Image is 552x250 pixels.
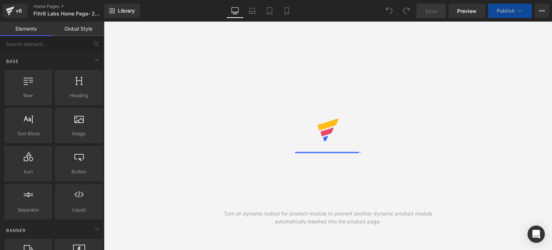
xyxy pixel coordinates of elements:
span: Base [5,58,19,65]
div: v6 [14,6,23,15]
span: Text Block [6,130,50,137]
a: Mobile [278,4,295,18]
a: New Library [104,4,140,18]
span: Publish [497,8,515,14]
a: Preview [448,4,485,18]
a: Desktop [226,4,244,18]
span: Icon [6,168,50,176]
div: Open Intercom Messenger [528,226,545,243]
button: Publish [488,4,532,18]
a: Laptop [244,4,261,18]
button: More [535,4,549,18]
span: Filtr8 Labs Home Page- 202507 Update [33,11,102,17]
span: Button [57,168,101,176]
a: v6 [3,4,28,18]
button: Redo [399,4,414,18]
span: Banner [5,227,27,234]
span: Save [425,7,437,15]
span: Row [6,92,50,99]
a: Home Pages [33,4,116,9]
span: Preview [457,7,477,15]
span: Image [57,130,101,137]
a: Global Style [52,22,104,36]
span: Heading [57,92,101,99]
span: Library [118,8,135,14]
button: Undo [382,4,396,18]
div: Turn on dynamic button for product module to prevent another dynamic product module automatically... [216,210,440,226]
span: Separator [6,206,50,214]
a: Tablet [261,4,278,18]
span: Liquid [57,206,101,214]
